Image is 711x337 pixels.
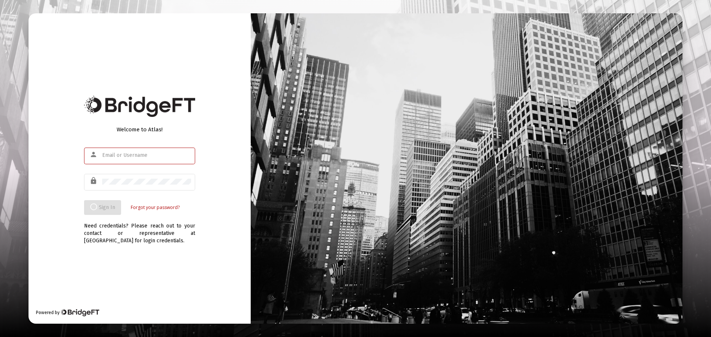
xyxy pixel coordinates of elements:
img: Bridge Financial Technology Logo [84,96,195,117]
mat-icon: lock [90,176,99,185]
div: Welcome to Atlas! [84,126,195,133]
mat-icon: person [90,150,99,159]
div: Need credentials? Please reach out to your contact or representative at [GEOGRAPHIC_DATA] for log... [84,215,195,245]
input: Email or Username [102,152,191,158]
button: Sign In [84,200,121,215]
span: Sign In [90,204,115,210]
a: Forgot your password? [131,204,180,211]
div: Powered by [36,309,99,316]
img: Bridge Financial Technology Logo [60,309,99,316]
